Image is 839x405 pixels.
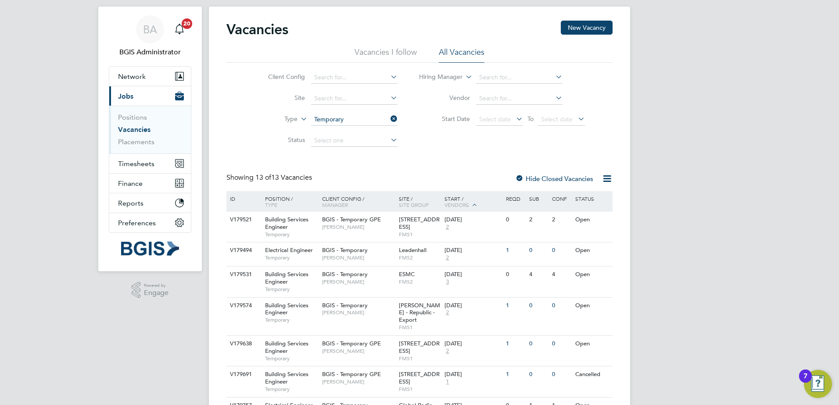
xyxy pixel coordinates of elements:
[573,242,611,259] div: Open
[527,191,550,206] div: Sub
[265,254,318,261] span: Temporary
[322,270,368,278] span: BGIS - Temporary
[445,216,502,224] div: [DATE]
[109,193,191,213] button: Reports
[445,254,450,262] span: 2
[265,370,308,385] span: Building Services Engineer
[118,113,147,121] a: Positions
[118,219,156,227] span: Preferences
[399,386,441,393] span: FMS1
[804,370,832,398] button: Open Resource Center, 7 new notifications
[399,201,429,208] span: Site Group
[504,212,527,228] div: 0
[171,15,188,43] a: 20
[445,378,450,386] span: 1
[118,199,143,207] span: Reports
[258,191,320,212] div: Position /
[118,92,133,100] span: Jobs
[527,212,550,228] div: 2
[573,191,611,206] div: Status
[109,67,191,86] button: Network
[445,224,450,231] span: 2
[322,370,381,378] span: BGIS - Temporary GPE
[399,254,441,261] span: FMS2
[121,242,179,256] img: bgis-logo-retina.png
[397,191,443,212] div: Site /
[226,21,288,38] h2: Vacancies
[265,302,308,316] span: Building Services Engineer
[118,72,146,81] span: Network
[445,309,450,316] span: 2
[399,216,440,231] span: [STREET_ADDRESS]
[109,47,191,57] span: BGIS Administrator
[109,242,191,256] a: Go to home page
[118,125,151,134] a: Vacancies
[118,179,143,188] span: Finance
[255,136,305,144] label: Status
[525,113,536,124] span: To
[320,191,397,212] div: Client Config /
[143,24,157,35] span: BA
[527,298,550,314] div: 0
[109,86,191,106] button: Jobs
[445,278,450,286] span: 3
[322,378,394,385] span: [PERSON_NAME]
[527,266,550,283] div: 4
[515,174,593,183] label: Hide Closed Vacancies
[419,94,470,102] label: Vendor
[228,298,258,314] div: V179574
[322,309,394,316] span: [PERSON_NAME]
[445,340,502,348] div: [DATE]
[550,242,573,259] div: 0
[399,278,441,285] span: FMS2
[445,302,502,309] div: [DATE]
[265,270,308,285] span: Building Services Engineer
[265,286,318,293] span: Temporary
[550,336,573,352] div: 0
[399,370,440,385] span: [STREET_ADDRESS]
[311,135,398,147] input: Select one
[445,247,502,254] div: [DATE]
[573,366,611,383] div: Cancelled
[255,73,305,81] label: Client Config
[399,270,415,278] span: ESMC
[399,355,441,362] span: FMS1
[561,21,613,35] button: New Vacancy
[445,201,469,208] span: Vendors
[265,246,313,254] span: Electrical Engineer
[573,336,611,352] div: Open
[355,47,417,63] li: Vacancies I follow
[228,366,258,383] div: V179691
[476,92,563,105] input: Search for...
[118,138,154,146] a: Placements
[442,191,504,213] div: Start /
[265,216,308,231] span: Building Services Engineer
[399,246,427,254] span: Leadenhall
[322,340,381,347] span: BGIS - Temporary GPE
[322,348,394,355] span: [PERSON_NAME]
[265,201,277,208] span: Type
[109,15,191,57] a: BABGIS Administrator
[399,340,440,355] span: [STREET_ADDRESS]
[265,386,318,393] span: Temporary
[144,289,169,297] span: Engage
[445,371,502,378] div: [DATE]
[265,231,318,238] span: Temporary
[527,336,550,352] div: 0
[504,242,527,259] div: 1
[322,224,394,231] span: [PERSON_NAME]
[109,213,191,232] button: Preferences
[228,336,258,352] div: V179638
[803,376,807,387] div: 7
[226,173,314,182] div: Showing
[504,191,527,206] div: Reqd
[445,348,450,355] span: 2
[228,242,258,259] div: V179494
[247,115,298,124] label: Type
[504,336,527,352] div: 1
[399,302,440,324] span: [PERSON_NAME] - Republic - Export
[573,266,611,283] div: Open
[419,115,470,123] label: Start Date
[118,160,154,168] span: Timesheets
[573,212,611,228] div: Open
